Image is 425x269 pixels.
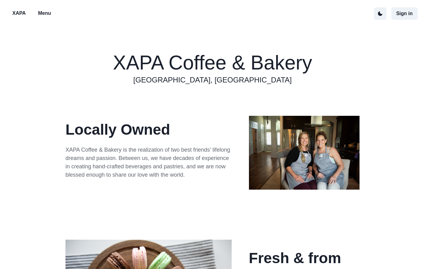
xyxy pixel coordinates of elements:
[249,116,360,190] img: xapa owners
[113,52,312,74] h1: XAPA Coffee & Bakery
[391,7,418,20] button: Sign in
[38,10,51,17] p: Menu
[65,146,232,179] p: XAPA Coffee & Bakery is the realization of two best friends' lifelong dreams and passion. Between...
[133,74,292,86] a: [GEOGRAPHIC_DATA], [GEOGRAPHIC_DATA]
[12,10,26,17] p: XAPA
[374,7,386,20] button: active dark theme mode
[65,119,232,141] p: Locally Owned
